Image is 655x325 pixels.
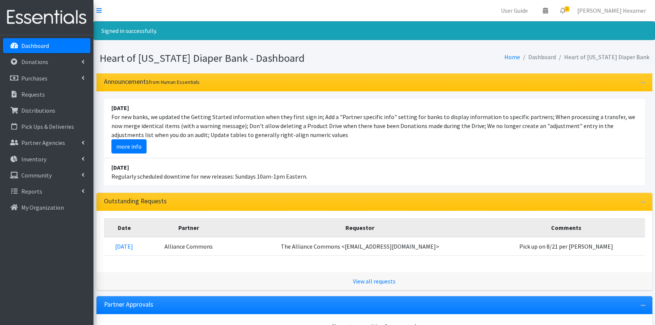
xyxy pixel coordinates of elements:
[99,52,372,65] h1: Heart of [US_STATE] Diaper Bank - Dashboard
[3,103,90,118] a: Distributions
[149,79,200,85] small: from Human Essentials
[21,188,42,195] p: Reports
[556,52,649,63] li: Heart of [US_STATE] Diaper Bank
[504,53,520,61] a: Home
[21,107,55,114] p: Distributions
[488,237,645,256] td: Pick up on 8/21 per [PERSON_NAME]
[21,91,45,98] p: Requests
[104,78,200,86] h3: Announcements
[488,218,645,237] th: Comments
[115,243,133,250] a: [DATE]
[21,75,47,82] p: Purchases
[104,301,153,309] h3: Partner Approvals
[21,139,65,146] p: Partner Agencies
[104,99,645,158] li: For new banks, we updated the Getting Started information when they first sign in; Add a "Partner...
[3,168,90,183] a: Community
[21,123,74,130] p: Pick Ups & Deliveries
[104,218,145,237] th: Date
[111,139,147,154] a: more info
[93,21,655,40] div: Signed in successfully.
[104,197,167,205] h3: Outstanding Requests
[353,277,396,285] a: View all requests
[3,135,90,150] a: Partner Agencies
[3,87,90,102] a: Requests
[520,52,556,63] li: Dashboard
[3,152,90,167] a: Inventory
[3,184,90,199] a: Reports
[3,71,90,86] a: Purchases
[3,200,90,215] a: My Organization
[3,38,90,53] a: Dashboard
[571,3,652,18] a: [PERSON_NAME] Hexamer
[111,104,129,112] strong: [DATE]
[21,58,48,66] p: Donations
[145,237,232,256] td: Alliance Commons
[3,54,90,69] a: Donations
[232,218,488,237] th: Requestor
[21,155,46,163] p: Inventory
[21,42,49,49] p: Dashboard
[3,5,90,30] img: HumanEssentials
[232,237,488,256] td: The Alliance Commons <[EMAIL_ADDRESS][DOMAIN_NAME]>
[554,3,571,18] a: 1
[21,171,52,179] p: Community
[565,6,569,12] span: 1
[3,119,90,134] a: Pick Ups & Deliveries
[145,218,232,237] th: Partner
[104,158,645,185] li: Regularly scheduled downtime for new releases: Sundays 10am-1pm Eastern.
[21,204,64,211] p: My Organization
[111,164,129,171] strong: [DATE]
[495,3,534,18] a: User Guide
